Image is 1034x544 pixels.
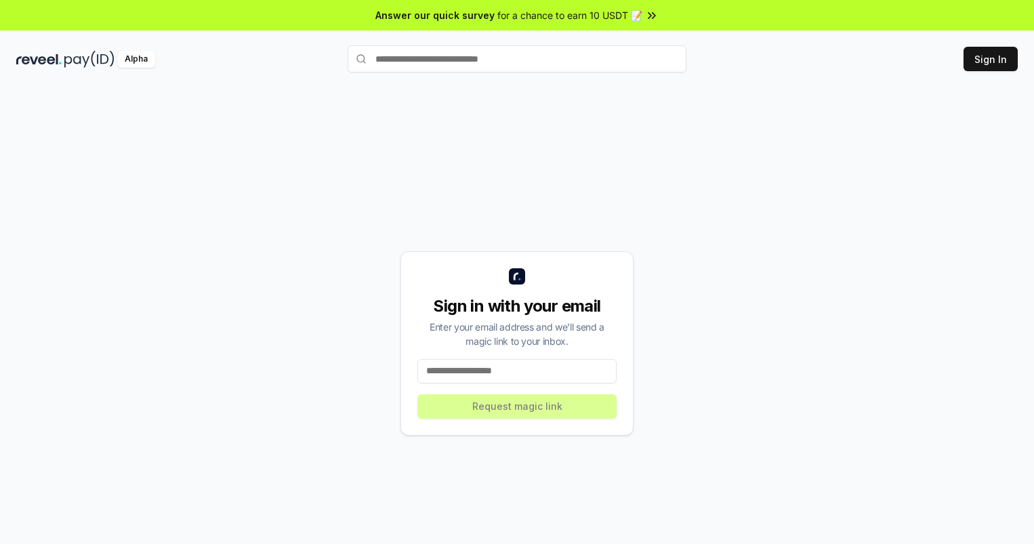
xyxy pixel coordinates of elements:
img: pay_id [64,51,115,68]
span: for a chance to earn 10 USDT 📝 [497,8,642,22]
div: Alpha [117,51,155,68]
button: Sign In [964,47,1018,71]
div: Sign in with your email [417,295,617,317]
span: Answer our quick survey [375,8,495,22]
div: Enter your email address and we’ll send a magic link to your inbox. [417,320,617,348]
img: reveel_dark [16,51,62,68]
img: logo_small [509,268,525,285]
